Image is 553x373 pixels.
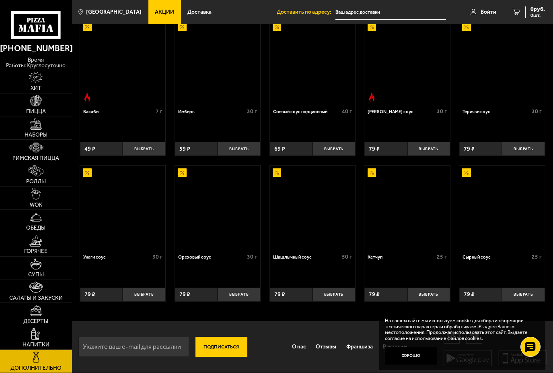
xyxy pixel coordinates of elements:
button: Выбрать [123,288,165,302]
span: 79 ₽ [84,292,95,297]
img: Акционный [178,23,186,31]
button: Хорошо [385,347,437,365]
span: Роллы [26,179,46,184]
button: Выбрать [123,142,165,156]
span: Хит [31,85,41,91]
span: 30 г [247,108,257,115]
a: О нас [287,337,311,356]
div: Имбирь [178,109,245,115]
img: Акционный [83,168,91,177]
div: Ореховый соус [178,255,245,260]
span: 69 ₽ [274,146,285,152]
img: Акционный [462,23,471,31]
div: [PERSON_NAME] соус [368,109,435,115]
button: Выбрать [407,142,450,156]
a: АкционныйОреховый соус [175,166,260,250]
img: Акционный [462,168,471,177]
span: Десерты [23,319,48,324]
span: Горячее [24,249,47,254]
a: АкционныйУнаги соус [80,166,165,250]
div: Сырный соус [463,255,530,260]
span: [GEOGRAPHIC_DATA] [86,9,142,15]
a: Франшиза [341,337,378,356]
span: 25 г [532,253,542,260]
button: Выбрать [218,288,260,302]
div: Унаги соус [83,255,150,260]
span: 0 руб. [530,6,545,12]
a: Вакансии [378,337,412,356]
div: Соевый соус порционный [273,109,340,115]
span: Римская пицца [12,155,59,161]
a: АкционныйИмбирь [175,20,260,104]
button: Подписаться [195,337,247,357]
img: Акционный [368,23,376,31]
input: Ваш адрес доставки [335,5,446,20]
span: 30 г [152,253,162,260]
span: 40 г [342,108,352,115]
span: 79 ₽ [369,146,380,152]
input: Укажите ваш e-mail для рассылки [78,337,189,357]
span: 79 ₽ [464,146,475,152]
span: Обеды [26,225,45,231]
div: Терияки соус [463,109,530,115]
div: Кетчуп [368,255,435,260]
span: 25 г [437,253,447,260]
button: Выбрать [218,142,260,156]
span: Доставка [187,9,212,15]
a: АкционныйТерияки соус [459,20,545,104]
button: Выбрать [502,288,545,302]
a: Отзывы [311,337,341,356]
a: АкционныйСоевый соус порционный [270,20,355,104]
button: Выбрать [312,288,355,302]
div: Шашлычный соус [273,255,340,260]
span: Наборы [25,132,47,138]
p: На нашем сайте мы используем cookie для сбора информации технического характера и обрабатываем IP... [385,318,534,342]
span: Салаты и закуски [9,295,63,301]
span: Дополнительно [10,365,62,371]
a: АкционныйШашлычный соус [270,166,355,250]
span: Доставить по адресу: [277,9,335,15]
button: Выбрать [502,142,545,156]
button: Выбрать [407,288,450,302]
span: 79 ₽ [464,292,475,297]
span: Акции [155,9,174,15]
img: Острое блюдо [368,93,376,101]
span: Пицца [26,109,46,114]
img: Акционный [178,168,186,177]
span: 0 шт. [530,13,545,18]
img: Акционный [273,168,281,177]
span: 49 ₽ [84,146,95,152]
span: 79 ₽ [274,292,285,297]
span: 79 ₽ [179,292,190,297]
img: Акционный [83,23,91,31]
span: Супы [28,272,44,278]
span: 59 ₽ [179,146,190,152]
span: WOK [30,202,42,208]
a: АкционныйКетчуп [364,166,450,250]
span: 79 ₽ [369,292,380,297]
img: Острое блюдо [83,93,91,101]
span: Войти [481,9,496,15]
div: Васаби [83,109,154,115]
button: Выбрать [312,142,355,156]
span: 30 г [247,253,257,260]
span: Напитки [23,342,49,348]
span: 30 г [437,108,447,115]
span: 30 г [532,108,542,115]
span: 50 г [342,253,352,260]
img: Акционный [273,23,281,31]
a: АкционныйОстрое блюдоСпайси соус [364,20,450,104]
span: 7 г [156,108,162,115]
a: АкционныйОстрое блюдоВасаби [80,20,165,104]
a: АкционныйСырный соус [459,166,545,250]
img: Акционный [368,168,376,177]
